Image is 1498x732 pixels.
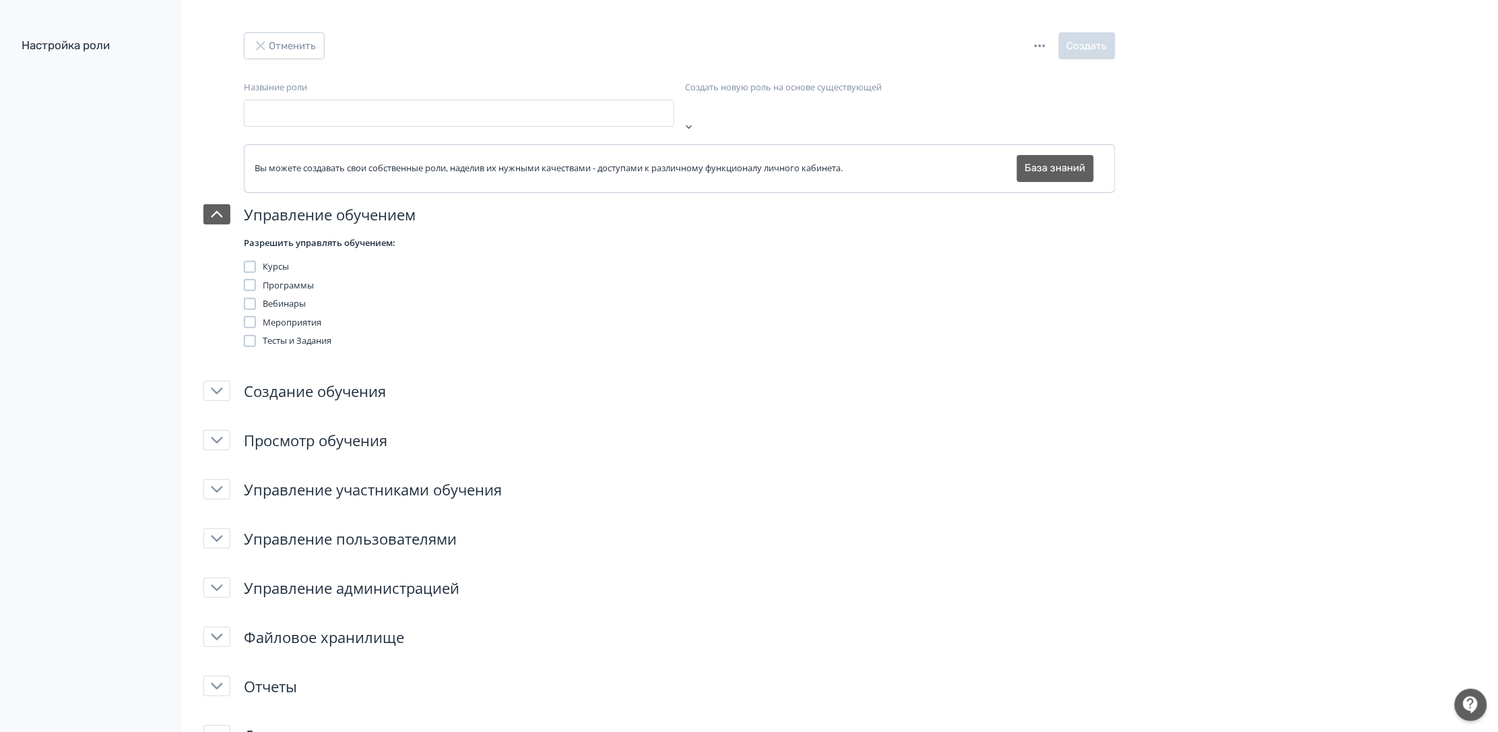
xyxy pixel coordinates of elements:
div: Файловое хранилище [244,626,1115,648]
div: Настройка роли [22,38,158,54]
div: Управление обучением [244,204,1115,226]
div: Разрешить управлять обучением: [244,237,680,250]
label: Название роли [244,81,307,94]
a: База знаний [1025,160,1086,176]
button: Отменить [244,32,325,59]
span: Программы [263,279,314,293]
div: Управление участниками обучения [244,479,1115,501]
span: Курсы [263,260,289,274]
span: Вебинары [263,297,306,311]
div: Управление пользователями [244,528,1115,550]
button: Создать [1059,32,1115,59]
div: Управление администрацией [244,577,1115,599]
div: Отчеты [244,675,1115,698]
span: Мероприятия [263,316,321,330]
div: Создание обучения [244,380,1115,402]
label: Создать новую роль на основе существующей [685,81,882,94]
span: Тесты и Задания [263,334,331,348]
div: Просмотр обучения [244,429,1115,452]
button: База знаний [1017,155,1094,182]
div: Вы можете создавать свои собственные роли, наделив их нужными качествами - доступами к различному... [255,162,853,175]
